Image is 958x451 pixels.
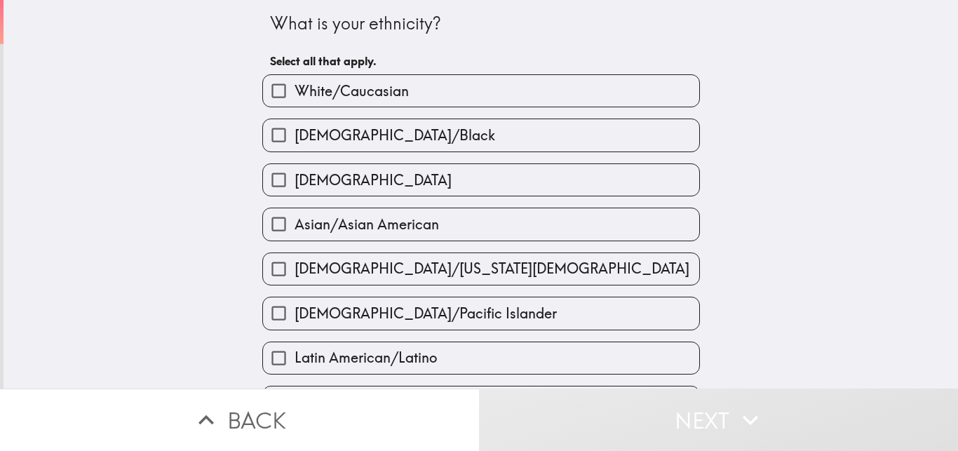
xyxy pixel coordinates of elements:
[295,81,409,101] span: White/Caucasian
[479,389,958,451] button: Next
[263,253,699,285] button: [DEMOGRAPHIC_DATA]/[US_STATE][DEMOGRAPHIC_DATA]
[263,119,699,151] button: [DEMOGRAPHIC_DATA]/Black
[270,12,692,36] div: What is your ethnicity?
[295,170,452,190] span: [DEMOGRAPHIC_DATA]
[263,342,699,374] button: Latin American/Latino
[295,215,439,234] span: Asian/Asian American
[295,259,689,278] span: [DEMOGRAPHIC_DATA]/[US_STATE][DEMOGRAPHIC_DATA]
[270,53,692,69] h6: Select all that apply.
[263,75,699,107] button: White/Caucasian
[263,164,699,196] button: [DEMOGRAPHIC_DATA]
[295,304,557,323] span: [DEMOGRAPHIC_DATA]/Pacific Islander
[295,126,495,145] span: [DEMOGRAPHIC_DATA]/Black
[263,208,699,240] button: Asian/Asian American
[295,348,437,368] span: Latin American/Latino
[263,297,699,329] button: [DEMOGRAPHIC_DATA]/Pacific Islander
